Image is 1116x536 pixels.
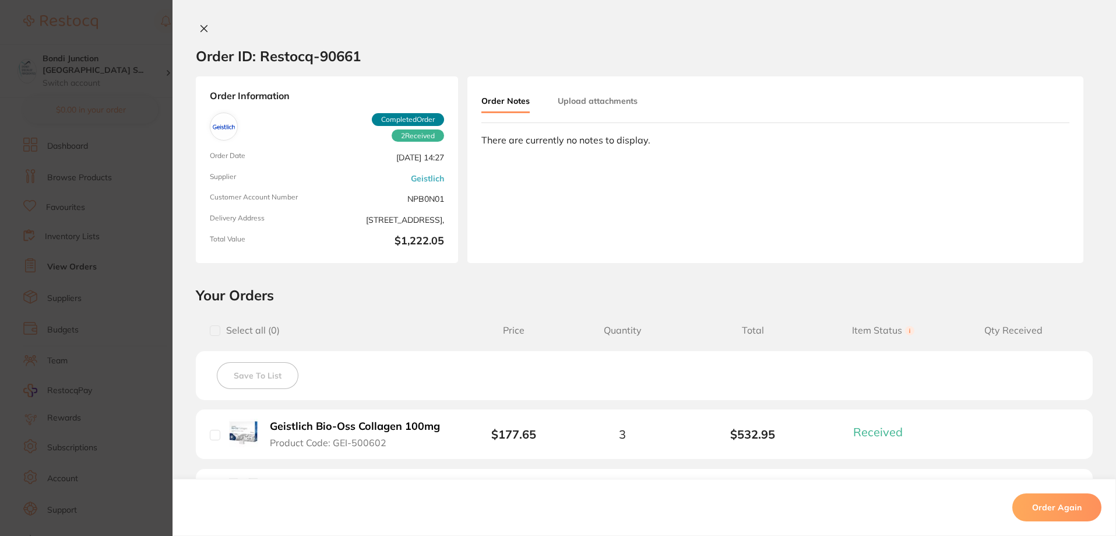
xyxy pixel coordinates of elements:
[557,325,688,336] span: Quantity
[210,90,444,103] strong: Order Information
[213,115,235,138] img: Geistlich
[491,427,536,442] b: $177.65
[688,428,818,441] b: $532.95
[217,362,298,389] button: Save To List
[853,425,903,439] span: Received
[229,478,258,507] img: Profimed 4/0 (PTFE) - 19mm (PK24)
[270,421,440,433] b: Geistlich Bio-Oss Collagen 100mg
[229,419,258,447] img: Geistlich Bio-Oss Collagen 100mg
[688,325,818,336] span: Total
[818,325,949,336] span: Item Status
[332,193,444,205] span: NPB0N01
[332,214,444,226] span: [STREET_ADDRESS],
[210,214,322,226] span: Delivery Address
[470,325,557,336] span: Price
[1012,493,1101,521] button: Order Again
[210,193,322,205] span: Customer Account Number
[210,173,322,184] span: Supplier
[372,113,444,126] span: Completed Order
[210,152,322,163] span: Order Date
[220,325,280,336] span: Select all ( 0 )
[392,129,444,142] span: Received
[850,425,917,439] button: Received
[558,90,638,111] button: Upload attachments
[948,325,1079,336] span: Qty Received
[619,428,626,441] span: 3
[270,437,386,448] span: Product Code: GEI-500602
[481,90,530,113] button: Order Notes
[196,286,1093,304] h2: Your Orders
[210,235,322,249] span: Total Value
[481,135,1069,145] div: There are currently no notes to display.
[196,47,361,65] h2: Order ID: Restocq- 90661
[266,420,452,449] button: Geistlich Bio-Oss Collagen 100mg Product Code: GEI-500602
[332,152,444,163] span: [DATE] 14:27
[411,174,444,183] a: Geistlich
[332,235,444,249] b: $1,222.05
